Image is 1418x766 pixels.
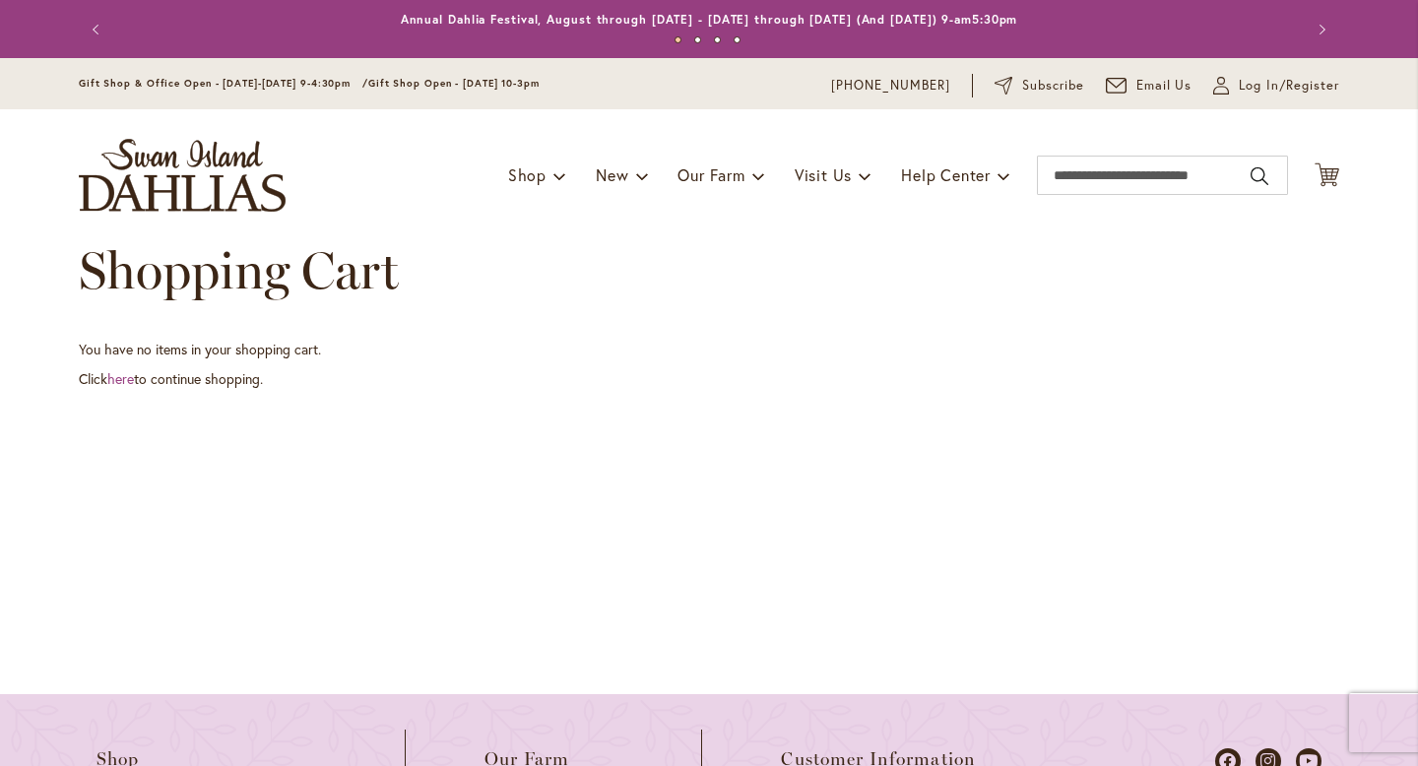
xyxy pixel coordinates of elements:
p: Click to continue shopping. [79,369,1339,389]
p: You have no items in your shopping cart. [79,340,1339,359]
span: Our Farm [677,164,744,185]
button: 3 of 4 [714,36,721,43]
span: Log In/Register [1239,76,1339,96]
span: Help Center [901,164,991,185]
button: 1 of 4 [675,36,681,43]
span: Email Us [1136,76,1192,96]
a: Subscribe [995,76,1084,96]
span: Visit Us [795,164,852,185]
button: 4 of 4 [734,36,741,43]
span: Subscribe [1022,76,1084,96]
span: New [596,164,628,185]
span: Shop [508,164,547,185]
a: Annual Dahlia Festival, August through [DATE] - [DATE] through [DATE] (And [DATE]) 9-am5:30pm [401,12,1018,27]
span: Gift Shop & Office Open - [DATE]-[DATE] 9-4:30pm / [79,77,368,90]
button: Previous [79,10,118,49]
a: Email Us [1106,76,1192,96]
span: Gift Shop Open - [DATE] 10-3pm [368,77,540,90]
a: store logo [79,139,286,212]
a: Log In/Register [1213,76,1339,96]
span: Shopping Cart [79,239,399,301]
a: here [107,369,134,388]
button: Next [1300,10,1339,49]
a: [PHONE_NUMBER] [831,76,950,96]
button: 2 of 4 [694,36,701,43]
